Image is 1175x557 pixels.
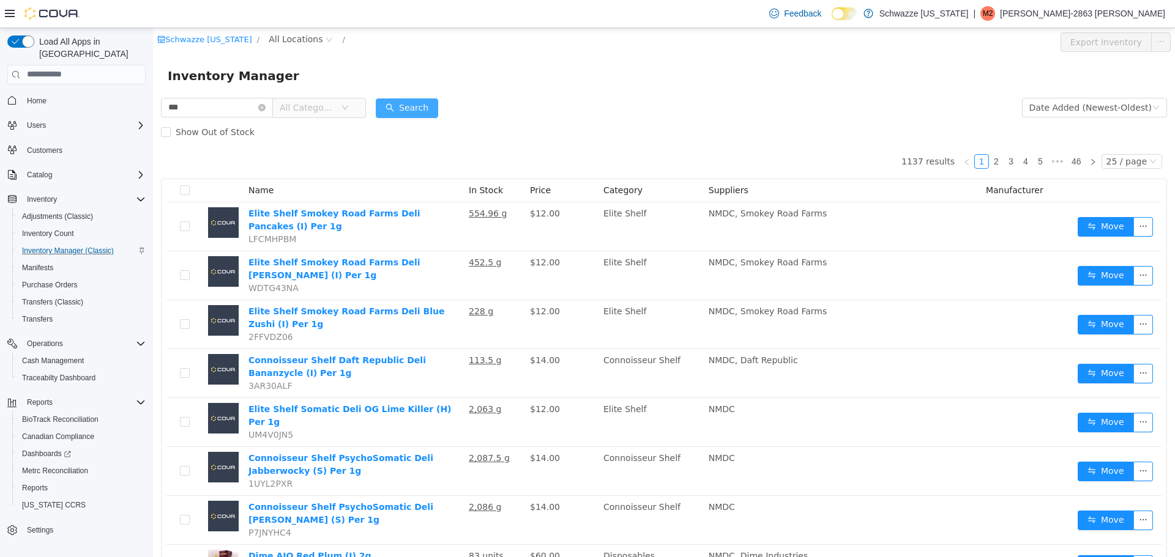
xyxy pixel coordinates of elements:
[1000,6,1165,21] p: [PERSON_NAME]-2863 [PERSON_NAME]
[2,335,151,352] button: Operations
[22,192,146,207] span: Inventory
[17,226,79,241] a: Inventory Count
[190,7,192,16] span: /
[832,7,857,20] input: Dark Mode
[2,92,151,109] button: Home
[95,402,140,411] span: UM4V0JN5
[2,166,151,183] button: Catalog
[17,371,146,385] span: Traceabilty Dashboard
[17,429,146,444] span: Canadian Compliance
[22,118,146,133] span: Users
[980,385,1000,404] button: icon: ellipsis
[881,127,894,140] a: 5
[95,451,140,460] span: 1UYL2PXR
[17,463,146,478] span: Metrc Reconciliation
[95,278,291,301] a: Elite Shelf Smokey Road Farms Deli Blue Zushi (I) Per 1g
[27,146,62,155] span: Customers
[17,312,146,326] span: Transfers
[55,375,86,405] img: Elite Shelf Somatic Deli OG Lime Killer (H) Per 1g placeholder
[95,327,273,350] a: Connoisseur Shelf Daft Republic Deli Bananzycle (I) Per 1g
[22,192,62,207] button: Inventory
[895,126,914,141] li: Next 5 Pages
[18,99,106,109] span: Show Out of Stock
[446,272,551,321] td: Elite Shelf
[24,7,80,20] img: Cova
[446,370,551,419] td: Elite Shelf
[446,223,551,272] td: Elite Shelf
[27,96,47,106] span: Home
[17,371,100,385] a: Traceabilty Dashboard
[22,229,74,238] span: Inventory Count
[12,208,151,225] button: Adjustments (Classic)
[22,395,146,410] span: Reports
[17,260,146,275] span: Manifests
[556,229,674,239] span: NMDC, Smokey Road Farms
[95,425,280,448] a: Connoisseur Shelf PsychoSomatic Deli Jabberwocky (S) Per 1g
[998,4,1018,24] button: icon: ellipsis
[12,293,151,311] button: Transfers (Classic)
[27,120,46,130] span: Users
[17,295,88,309] a: Transfers (Classic)
[22,168,146,182] span: Catalog
[764,1,826,26] a: Feedback
[980,527,1000,547] button: icon: ellipsis
[316,425,357,435] u: 2,087.5 g
[95,304,140,314] span: 2FFVDZ06
[980,189,1000,208] button: icon: ellipsis
[446,174,551,223] td: Elite Shelf
[12,352,151,369] button: Cash Management
[22,483,48,493] span: Reports
[27,525,53,535] span: Settings
[377,425,407,435] span: $14.00
[833,157,890,167] span: Manufacturer
[851,127,865,140] a: 3
[556,523,655,533] span: NMDC, Dime Industries
[836,126,851,141] li: 2
[2,191,151,208] button: Inventory
[17,312,58,326] a: Transfers
[55,424,86,454] img: Connoisseur Shelf PsychoSomatic Deli Jabberwocky (S) Per 1g placeholder
[953,127,994,140] div: 25 / page
[556,474,582,484] span: NMDC
[95,157,121,167] span: Name
[22,297,83,307] span: Transfers (Classic)
[17,446,76,461] a: Dashboards
[17,260,58,275] a: Manifests
[22,523,58,537] a: Settings
[914,126,933,141] li: 46
[22,246,114,256] span: Inventory Manager (Classic)
[925,287,981,306] button: icon: swapMove
[837,127,850,140] a: 2
[12,276,151,293] button: Purchase Orders
[104,7,106,16] span: /
[866,127,879,140] a: 4
[127,73,182,86] span: All Categories
[316,180,354,190] u: 554.96 g
[17,463,93,478] a: Metrc Reconciliation
[316,376,348,386] u: 2,063 g
[17,278,146,292] span: Purchase Orders
[27,339,63,349] span: Operations
[980,287,1000,306] button: icon: ellipsis
[22,522,146,537] span: Settings
[22,94,51,108] a: Home
[17,481,146,495] span: Reports
[851,126,865,141] li: 3
[22,314,53,324] span: Transfers
[980,6,995,21] div: Matthew-2863 Turner
[17,226,146,241] span: Inventory Count
[556,157,595,167] span: Suppliers
[55,522,86,552] img: Dime AIO Red Plum (I) 2g hero shot
[925,385,981,404] button: icon: swapMove
[22,500,86,510] span: [US_STATE] CCRS
[12,369,151,386] button: Traceabilty Dashboard
[821,126,836,141] li: 1
[980,238,1000,257] button: icon: ellipsis
[27,194,57,204] span: Inventory
[880,126,895,141] li: 5
[17,446,146,461] span: Dashboards
[95,255,146,265] span: WDTG43NA
[2,141,151,159] button: Customers
[933,126,947,141] li: Next Page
